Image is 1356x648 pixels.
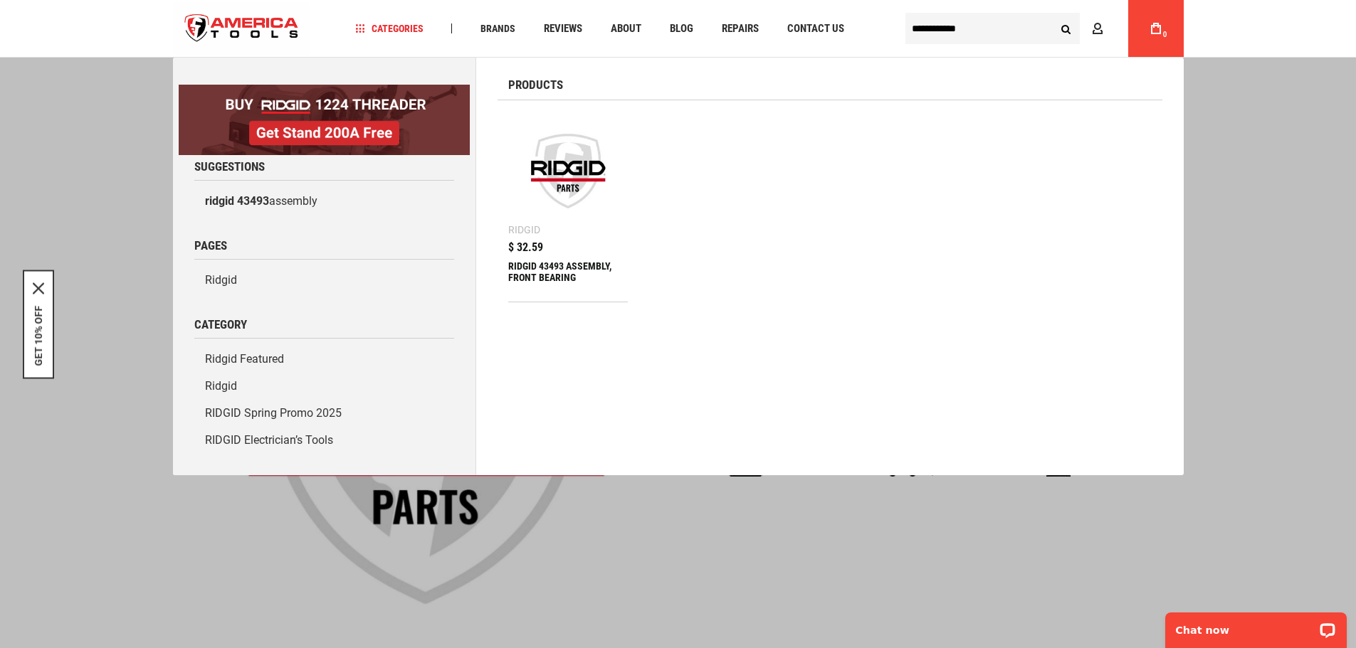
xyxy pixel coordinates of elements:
[508,225,540,235] div: Ridgid
[194,188,454,215] a: ridgid 43493assembly
[663,19,700,38] a: Blog
[349,19,430,38] a: Categories
[537,19,589,38] a: Reviews
[194,240,227,252] span: Pages
[179,85,470,155] img: BOGO: Buy RIDGID® 1224 Threader, Get Stand 200A Free!
[715,19,765,38] a: Repairs
[194,267,454,294] a: Ridgid
[474,19,522,38] a: Brands
[604,19,648,38] a: About
[179,85,470,95] a: BOGO: Buy RIDGID® 1224 Threader, Get Stand 200A Free!
[173,2,311,55] a: store logo
[611,23,641,34] span: About
[194,161,265,173] span: Suggestions
[33,282,44,294] svg: close icon
[670,23,693,34] span: Blog
[194,427,454,454] a: RIDGID Electrician’s Tools
[787,23,844,34] span: Contact Us
[1163,31,1167,38] span: 0
[205,194,234,208] b: ridgid
[355,23,424,33] span: Categories
[33,305,44,366] button: GET 10% OFF
[781,19,851,38] a: Contact Us
[508,111,629,302] a: RIDGID 43493 ASSEMBLY, FRONT BEARING Ridgid $ 32.59 RIDGID 43493 ASSEMBLY, FRONT BEARING
[194,319,247,331] span: Category
[33,282,44,294] button: Close
[1156,603,1356,648] iframe: LiveChat chat widget
[194,400,454,427] a: RIDGID Spring Promo 2025
[508,79,563,91] span: Products
[544,23,582,34] span: Reviews
[173,2,311,55] img: America Tools
[1053,15,1080,42] button: Search
[515,118,621,224] img: RIDGID 43493 ASSEMBLY, FRONT BEARING
[722,23,759,34] span: Repairs
[194,346,454,373] a: Ridgid Featured
[508,260,629,294] div: RIDGID 43493 ASSEMBLY, FRONT BEARING
[508,242,543,253] span: $ 32.59
[194,373,454,400] a: Ridgid
[480,23,515,33] span: Brands
[237,194,269,208] b: 43493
